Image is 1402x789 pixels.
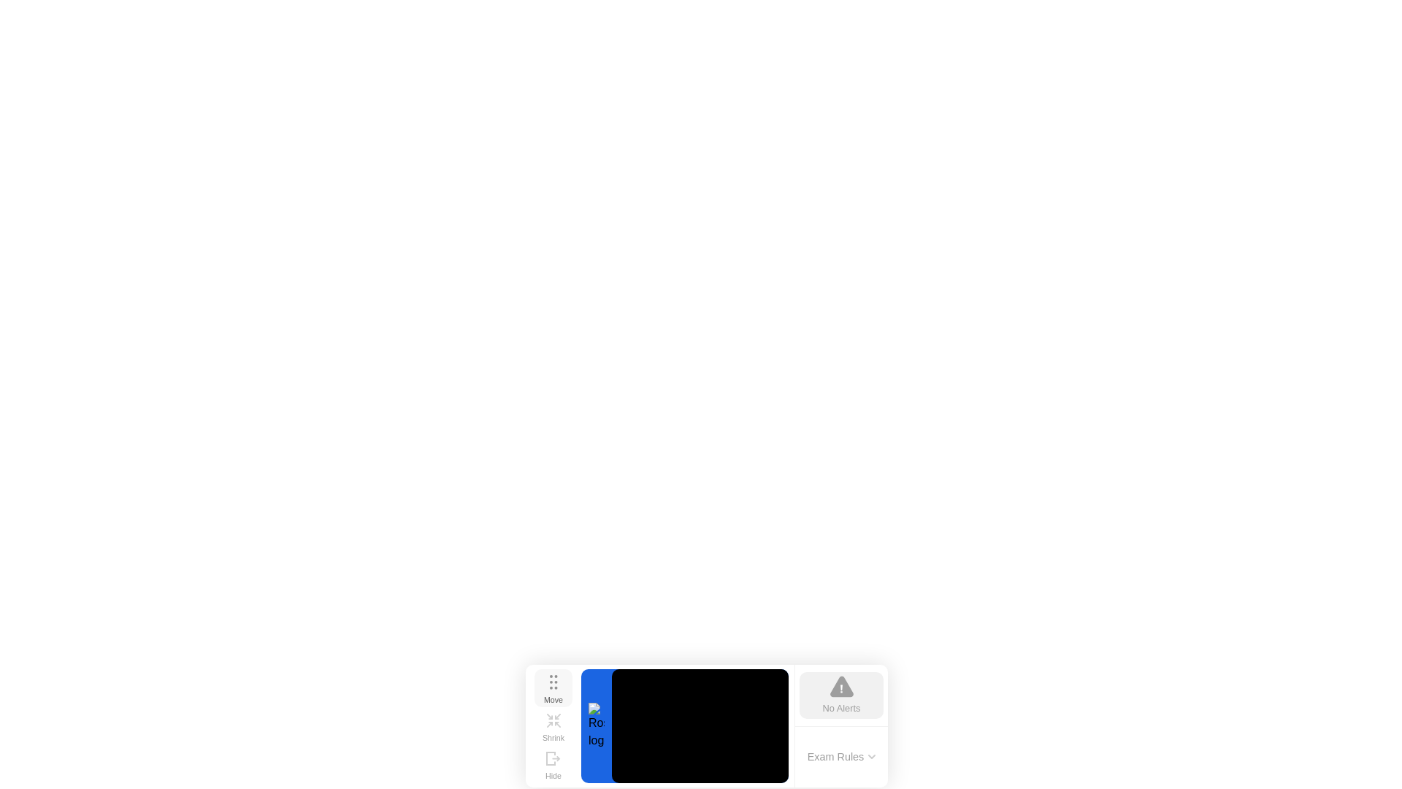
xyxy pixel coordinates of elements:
div: Shrink [543,733,564,742]
div: No Alerts [823,701,861,715]
div: Hide [545,771,562,780]
button: Hide [535,745,572,783]
button: Move [535,669,572,707]
div: Move [544,695,563,704]
button: Exam Rules [803,750,881,763]
button: Shrink [535,707,572,745]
